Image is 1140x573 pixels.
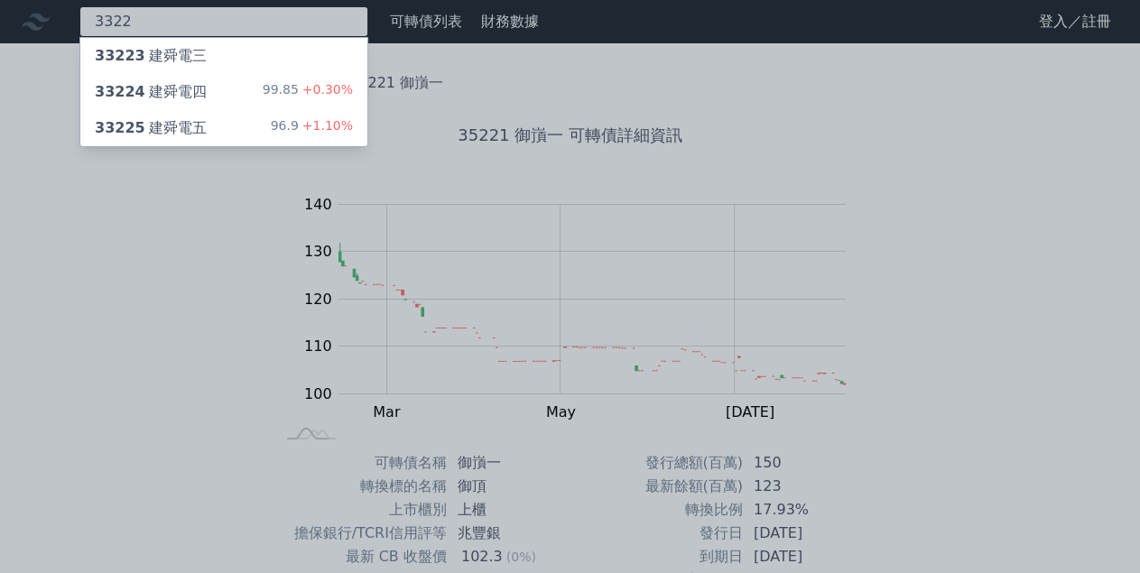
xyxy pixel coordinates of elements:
a: 33224建舜電四 99.85+0.30% [80,74,367,110]
div: 建舜電四 [95,81,207,103]
div: 建舜電五 [95,117,207,139]
a: 33223建舜電三 [80,38,367,74]
div: 聊天小工具 [1050,486,1140,573]
span: +0.30% [299,82,353,97]
span: 33223 [95,47,145,64]
div: 99.85 [263,81,353,103]
span: 33225 [95,119,145,136]
div: 96.9 [271,117,353,139]
span: 33224 [95,83,145,100]
div: 建舜電三 [95,45,207,67]
a: 33225建舜電五 96.9+1.10% [80,110,367,146]
iframe: Chat Widget [1050,486,1140,573]
span: +1.10% [299,118,353,133]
